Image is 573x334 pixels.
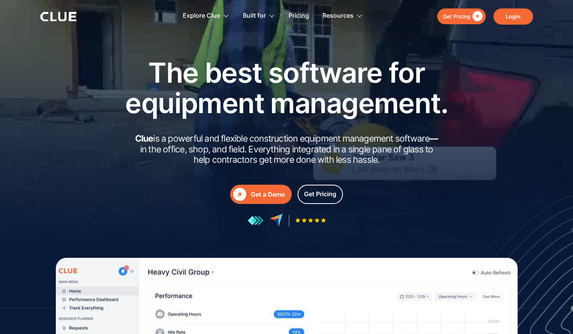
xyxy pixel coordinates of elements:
[443,12,471,21] div: Get Pricing
[295,218,326,223] img: Five-star rating icon
[233,188,246,201] div: 
[183,4,229,28] div: Explore Clue
[437,8,486,24] a: Get Pricing
[304,189,336,199] div: Get Pricing
[289,4,309,28] a: Pricing
[135,133,154,144] strong: Clue
[322,4,354,28] div: Resources
[133,134,441,165] h2: is a powerful and flexible construction equipment management software in the office, shop, and fi...
[251,190,285,199] div: Get a Demo
[183,4,220,28] div: Explore Clue
[114,57,460,118] h1: The best software for equipment management.
[297,185,343,204] a: Get Pricing
[230,185,292,204] a: Get a Demo
[243,4,275,28] div: Built for
[493,8,533,25] a: Login
[471,12,483,21] div: 
[535,297,573,334] iframe: Chat Widget
[247,215,264,225] img: reviews at getapp
[429,133,438,144] strong: —
[243,4,266,28] div: Built for
[269,214,283,227] img: reviews at capterra
[322,4,363,28] div: Resources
